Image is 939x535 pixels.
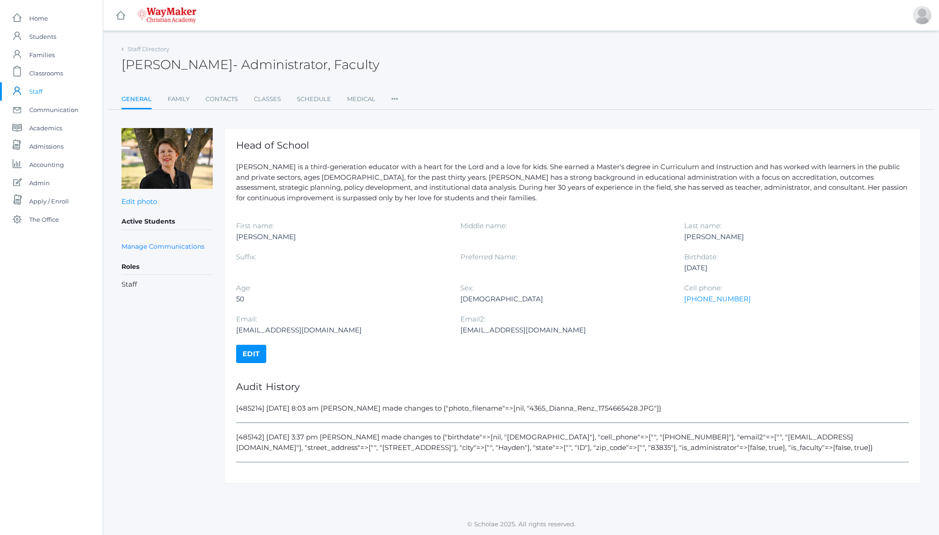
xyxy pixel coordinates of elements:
a: Edit [236,345,266,363]
span: - Administrator, Faculty [233,57,380,72]
span: Students [29,27,56,46]
span: Accounting [29,155,64,174]
div: [DATE] [684,262,895,273]
div: Jason Roberts [913,6,931,24]
h5: Roles [121,259,213,275]
span: Communication [29,101,79,119]
div: [485214] [DATE] 8:03 am [PERSON_NAME] made changes to {"photo_filename"=>[nil, "4365_Dianna_Renz_... [236,403,909,423]
div: [PERSON_NAME] [236,231,447,242]
p: [PERSON_NAME] is a third-generation educator with a heart for the Lord and a love for kids. She e... [236,162,909,203]
p: © Scholae 2025. All rights reserved. [103,519,939,529]
label: Suffix: [236,252,256,261]
span: Classrooms [29,64,63,82]
a: Family [168,90,190,108]
img: 4_waymaker-logo-stack-white.png [137,7,196,23]
label: Email: [236,315,257,323]
a: Edit photo [121,197,157,206]
span: Academics [29,119,62,137]
label: Preferred Name: [460,252,517,261]
span: Staff [29,82,42,101]
span: The Office [29,210,59,229]
a: Staff Directory [127,45,169,53]
span: Families [29,46,55,64]
label: Middle name: [460,221,507,230]
a: Medical [347,90,375,108]
h2: [PERSON_NAME] [121,58,380,72]
a: General [121,90,152,110]
span: Admin [29,174,50,192]
h1: Audit History [236,381,909,392]
label: Email2: [460,315,485,323]
label: Birthdate: [684,252,718,261]
a: Schedule [297,90,331,108]
div: [PERSON_NAME] [684,231,895,242]
label: Last name: [684,221,722,230]
a: [PHONE_NUMBER] [684,294,751,303]
a: Contacts [206,90,238,108]
div: [485142] [DATE] 3:37 pm [PERSON_NAME] made changes to {"birthdate"=>[nil, "[DEMOGRAPHIC_DATA]"], ... [236,432,909,462]
div: [DEMOGRAPHIC_DATA] [460,294,671,305]
h1: Head of School [236,140,909,150]
label: Sex: [460,284,474,292]
a: Manage Communications [121,241,205,252]
a: Classes [254,90,281,108]
label: Cell phone: [684,284,722,292]
div: [EMAIL_ADDRESS][DOMAIN_NAME] [236,325,447,336]
span: Apply / Enroll [29,192,69,210]
span: Admissions [29,137,63,155]
div: [EMAIL_ADDRESS][DOMAIN_NAME] [460,325,671,336]
li: Staff [121,279,213,290]
label: First name: [236,221,274,230]
label: Age: [236,284,251,292]
img: Dianna Renz [121,128,213,189]
h5: Active Students [121,214,213,230]
span: Home [29,9,48,27]
div: 50 [236,294,447,305]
